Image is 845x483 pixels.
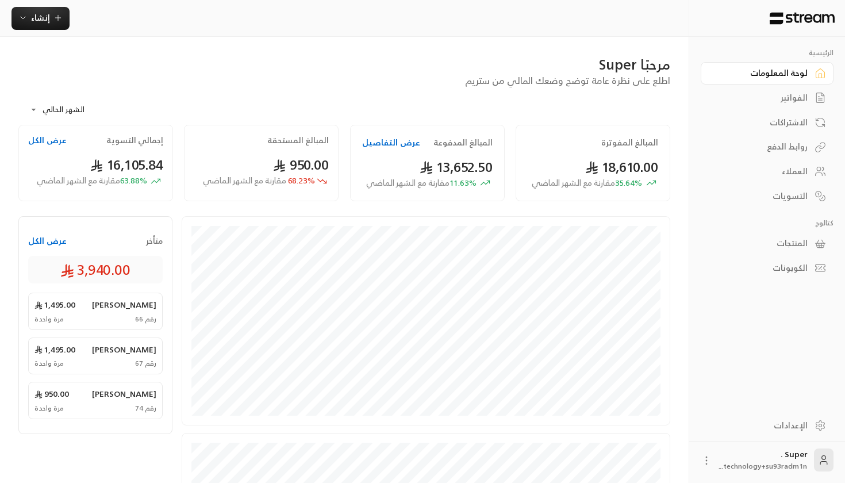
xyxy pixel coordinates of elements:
[11,7,70,30] button: إنشاء
[715,141,808,152] div: روابط الدفع
[701,111,834,133] a: الاشتراكات
[715,166,808,177] div: العملاء
[24,95,110,125] div: الشهر الحالي
[715,190,808,202] div: التسويات
[701,185,834,207] a: التسويات
[267,135,329,146] h2: المبالغ المستحقة
[715,117,808,128] div: الاشتراكات
[532,175,615,190] span: مقارنة مع الشهر الماضي
[34,344,75,355] span: 1,495.00
[34,404,64,413] span: مرة واحدة
[715,420,808,431] div: الإعدادات
[28,135,67,146] button: عرض الكل
[532,177,642,189] span: 35.64 %
[719,448,807,471] div: Super .
[701,232,834,255] a: المنتجات
[366,175,450,190] span: مقارنة مع الشهر الماضي
[90,153,163,177] span: 16,105.84
[701,160,834,183] a: العملاء
[135,315,156,324] span: رقم 66
[135,359,156,368] span: رقم 67
[18,55,670,74] div: مرحبًا Super
[769,12,836,25] img: Logo
[601,137,658,148] h2: المبالغ المفوترة
[60,260,130,279] span: 3,940.00
[701,257,834,279] a: الكوبونات
[719,460,807,472] span: technology+su93radm1n...
[701,218,834,228] p: كتالوج
[92,299,156,310] span: [PERSON_NAME]
[146,235,163,247] span: متأخر
[273,153,329,177] span: 950.00
[715,262,808,274] div: الكوبونات
[203,173,286,187] span: مقارنة مع الشهر الماضي
[715,92,808,103] div: الفواتير
[34,299,75,310] span: 1,495.00
[92,388,156,400] span: [PERSON_NAME]
[585,155,658,179] span: 18,610.00
[715,237,808,249] div: المنتجات
[31,10,50,25] span: إنشاء
[34,388,69,400] span: 950.00
[701,62,834,85] a: لوحة المعلومات
[362,137,420,148] button: عرض التفاصيل
[34,315,64,324] span: مرة واحدة
[34,359,64,368] span: مرة واحدة
[92,344,156,355] span: [PERSON_NAME]
[465,72,670,89] span: اطلع على نظرة عامة توضح وضعك المالي من ستريم
[37,173,120,187] span: مقارنة مع الشهر الماضي
[366,177,477,189] span: 11.63 %
[701,414,834,436] a: الإعدادات
[420,155,493,179] span: 13,652.50
[701,48,834,57] p: الرئيسية
[28,235,67,247] button: عرض الكل
[433,137,493,148] h2: المبالغ المدفوعة
[701,136,834,158] a: روابط الدفع
[701,87,834,109] a: الفواتير
[135,404,156,413] span: رقم 74
[106,135,163,146] h2: إجمالي التسوية
[37,175,147,187] span: 63.88 %
[203,175,315,187] span: 68.23 %
[715,67,808,79] div: لوحة المعلومات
